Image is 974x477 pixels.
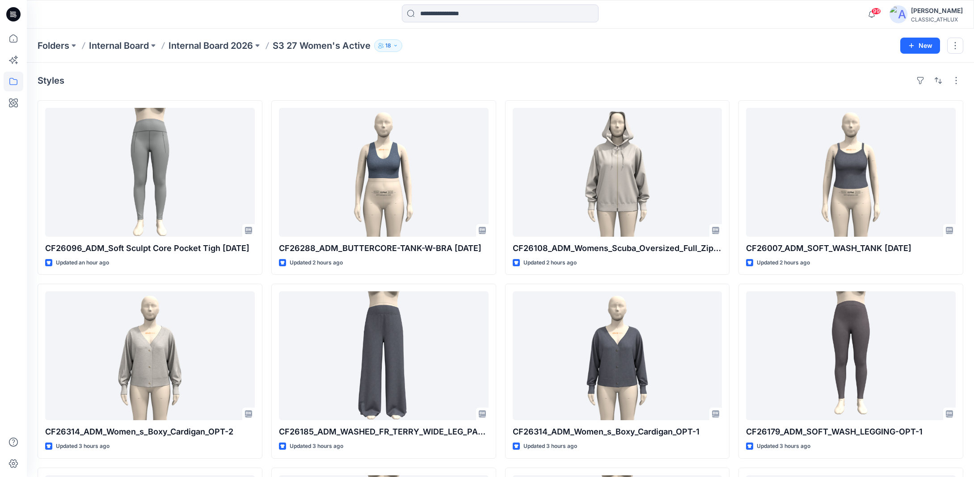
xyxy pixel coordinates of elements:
p: 18 [385,41,391,51]
div: CLASSIC_ATHLUX [911,16,963,23]
h4: Styles [38,75,64,86]
p: CF26096_ADM_Soft Sculpt Core Pocket Tigh [DATE] [45,242,255,255]
a: CF26179_ADM_SOFT_WASH_LEGGING-OPT-1 [746,291,956,420]
a: CF26314_ADM_Women_s_Boxy_Cardigan_OPT-2 [45,291,255,420]
a: CF26288_ADM_BUTTERCORE-TANK-W-BRA 15OCT25 [279,108,489,237]
p: CF26108_ADM_Womens_Scuba_Oversized_Full_Zip_Hoodie [DATE] [513,242,722,255]
p: CF26314_ADM_Women_s_Boxy_Cardigan_OPT-2 [45,426,255,438]
img: avatar [890,5,907,23]
button: New [900,38,940,54]
p: CF26179_ADM_SOFT_WASH_LEGGING-OPT-1 [746,426,956,438]
a: Internal Board 2026 [169,39,253,52]
p: CF26314_ADM_Women_s_Boxy_Cardigan_OPT-1 [513,426,722,438]
span: 99 [871,8,881,15]
p: Updated 3 hours ago [523,442,577,451]
p: CF26185_ADM_WASHED_FR_TERRY_WIDE_LEG_PANT [279,426,489,438]
a: CF26185_ADM_WASHED_FR_TERRY_WIDE_LEG_PANT [279,291,489,420]
p: Updated 2 hours ago [757,258,810,268]
a: CF26007_ADM_SOFT_WASH_TANK 11OCT25 [746,108,956,237]
p: Updated 3 hours ago [56,442,110,451]
a: CF26108_ADM_Womens_Scuba_Oversized_Full_Zip_Hoodie 14OCT25 [513,108,722,237]
button: 18 [374,39,402,52]
div: [PERSON_NAME] [911,5,963,16]
p: Updated 3 hours ago [757,442,810,451]
a: Folders [38,39,69,52]
p: CF26007_ADM_SOFT_WASH_TANK [DATE] [746,242,956,255]
p: Updated 2 hours ago [523,258,577,268]
a: CF26096_ADM_Soft Sculpt Core Pocket Tigh 11OCT25 [45,108,255,237]
p: CF26288_ADM_BUTTERCORE-TANK-W-BRA [DATE] [279,242,489,255]
a: Internal Board [89,39,149,52]
p: Updated an hour ago [56,258,109,268]
p: Updated 3 hours ago [290,442,343,451]
a: CF26314_ADM_Women_s_Boxy_Cardigan_OPT-1 [513,291,722,420]
p: Updated 2 hours ago [290,258,343,268]
p: S3 27 Women's Active [273,39,371,52]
